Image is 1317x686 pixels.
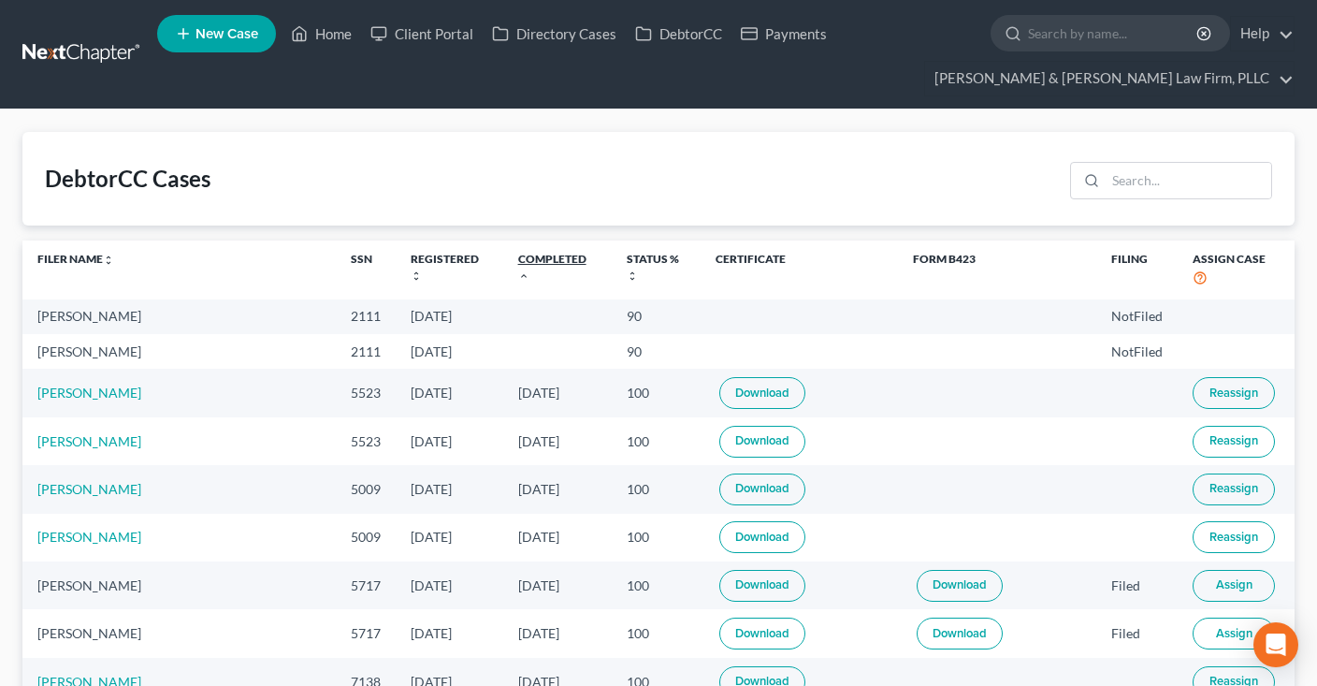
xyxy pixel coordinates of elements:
th: Form B423 [898,241,1096,299]
a: Download [719,570,805,602]
button: Reassign [1193,426,1275,458]
td: 100 [612,562,701,609]
a: [PERSON_NAME] [37,529,141,545]
a: [PERSON_NAME] [37,481,141,497]
span: New Case [195,27,258,41]
a: Registeredunfold_more [411,252,479,282]
div: 5717 [351,624,381,643]
span: Reassign [1209,530,1258,545]
a: Download [719,474,805,505]
a: Download [719,377,805,409]
a: Filer Nameunfold_more [37,252,114,266]
td: 90 [612,299,701,334]
div: 2111 [351,343,381,361]
div: NotFiled [1111,307,1163,326]
a: [PERSON_NAME] [37,385,141,401]
span: Reassign [1209,481,1258,496]
a: Download [719,426,805,458]
button: Assign [1193,618,1275,650]
input: Search... [1106,163,1271,198]
i: unfold_more [411,270,422,282]
div: Filed [1111,577,1163,595]
i: unfold_more [103,255,114,266]
div: Filed [1111,624,1163,643]
a: Status %unfold_more [627,252,679,282]
a: DebtorCC [626,17,731,51]
td: 100 [612,369,701,416]
div: 5717 [351,577,381,595]
a: Completed expand_less [518,252,586,282]
a: [PERSON_NAME] & [PERSON_NAME] Law Firm, PLLC [925,62,1294,95]
i: unfold_more [627,270,638,282]
td: [DATE] [396,334,503,369]
div: 5523 [351,384,381,402]
a: Download [917,618,1003,650]
a: Directory Cases [483,17,626,51]
td: [DATE] [396,417,503,465]
td: [DATE] [503,609,612,657]
td: [DATE] [396,562,503,609]
a: Help [1231,17,1294,51]
div: 2111 [351,307,381,326]
div: DebtorCC Cases [45,164,210,194]
td: [DATE] [503,514,612,562]
button: Reassign [1193,377,1275,409]
td: 100 [612,514,701,562]
div: 5523 [351,432,381,451]
th: Certificate [701,241,899,299]
th: SSN [336,241,396,299]
a: Download [719,618,805,650]
div: 5009 [351,480,381,499]
span: Reassign [1209,433,1258,448]
div: Open Intercom Messenger [1253,622,1298,667]
div: [PERSON_NAME] [37,577,321,595]
a: Payments [731,17,836,51]
input: Search by name... [1028,16,1199,51]
span: Assign [1216,577,1252,592]
a: Client Portal [361,17,483,51]
div: 5009 [351,528,381,547]
td: [DATE] [503,465,612,513]
td: 90 [612,334,701,369]
div: [PERSON_NAME] [37,343,321,361]
td: 100 [612,465,701,513]
td: [DATE] [396,609,503,657]
span: Assign [1216,626,1252,641]
span: Reassign [1209,386,1258,401]
button: Reassign [1193,521,1275,553]
i: expand_less [518,270,529,282]
a: Download [917,570,1003,602]
div: [PERSON_NAME] [37,624,321,643]
a: Home [282,17,361,51]
button: Assign [1193,570,1275,602]
td: [DATE] [396,299,503,334]
td: [DATE] [503,562,612,609]
td: 100 [612,609,701,657]
div: [PERSON_NAME] [37,307,321,326]
a: [PERSON_NAME] [37,433,141,449]
th: Assign Case [1178,241,1295,299]
td: [DATE] [396,514,503,562]
div: NotFiled [1111,343,1163,361]
td: [DATE] [503,369,612,416]
a: Download [719,521,805,553]
td: 100 [612,417,701,465]
th: Filing [1096,241,1178,299]
td: [DATE] [396,465,503,513]
td: [DATE] [503,417,612,465]
button: Reassign [1193,474,1275,505]
td: [DATE] [396,369,503,416]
